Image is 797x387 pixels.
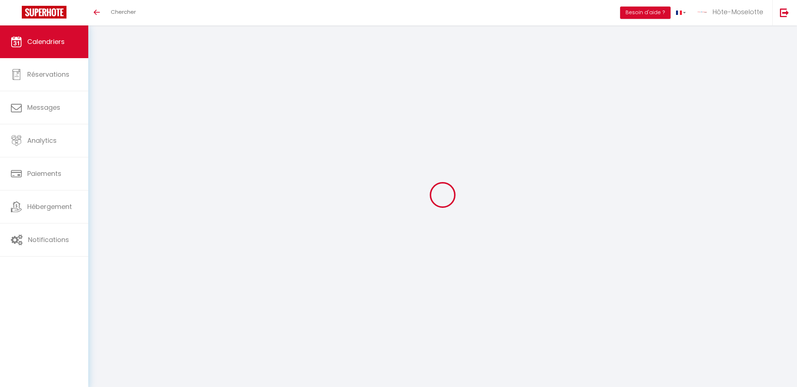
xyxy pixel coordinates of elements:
img: ... [697,7,708,17]
span: Analytics [27,136,57,145]
span: Réservations [27,70,69,79]
span: Hébergement [27,202,72,211]
img: logout [780,8,789,17]
span: Notifications [28,235,69,244]
img: Super Booking [22,6,66,19]
span: Chercher [111,8,136,16]
span: Calendriers [27,37,65,46]
span: Hôte-Moselotte [712,7,763,16]
span: Paiements [27,169,61,178]
span: Messages [27,103,60,112]
button: Besoin d'aide ? [620,7,671,19]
